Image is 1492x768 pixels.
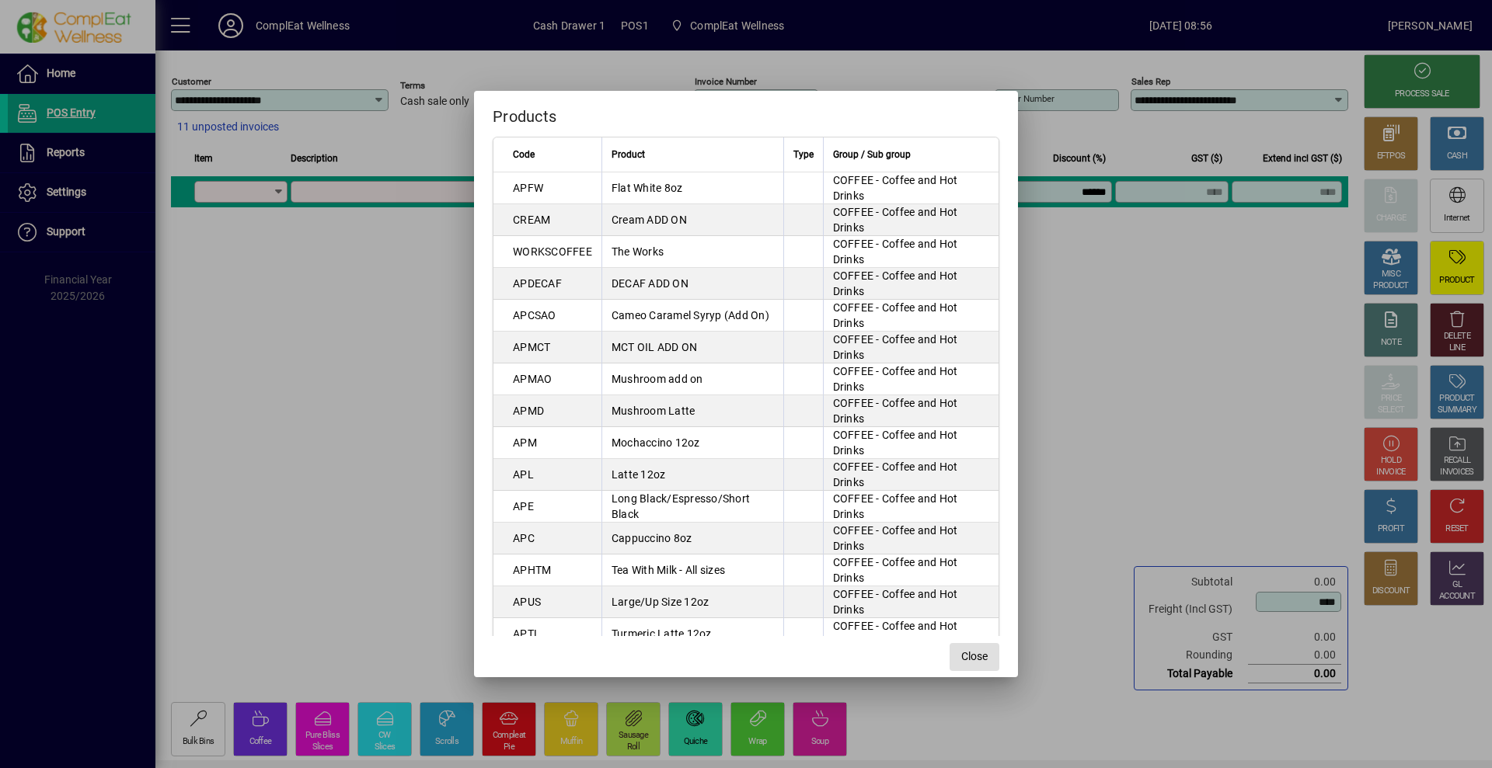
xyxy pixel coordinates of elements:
td: COFFEE - Coffee and Hot Drinks [823,459,999,491]
td: Large/Up Size 12oz [601,586,783,618]
div: APC [513,530,535,546]
td: COFFEE - Coffee and Hot Drinks [823,586,999,618]
span: Close [961,648,988,665]
span: Code [513,146,535,163]
div: APM [513,435,537,450]
td: COFFEE - Coffee and Hot Drinks [823,427,999,459]
td: Long Black/Espresso/Short Black [601,491,783,523]
button: Close [950,643,999,671]
span: Product [612,146,645,163]
td: Mochaccino 12oz [601,427,783,459]
div: CREAM [513,212,550,228]
td: Mushroom add on [601,363,783,395]
td: Cameo Caramel Syryp (Add On) [601,300,783,332]
div: APDECAF [513,276,562,291]
span: Group / Sub group [833,146,911,163]
td: MCT OIL ADD ON [601,332,783,363]
div: APHTM [513,562,551,578]
td: COFFEE - Coffee and Hot Drinks [823,491,999,523]
td: Cream ADD ON [601,204,783,236]
td: COFFEE - Coffee and Hot Drinks [823,300,999,332]
div: APMCT [513,339,550,355]
h2: Products [474,91,1018,136]
td: Tea With Milk - All sizes [601,554,783,586]
div: APMD [513,403,544,419]
td: DECAF ADD ON [601,268,783,300]
td: COFFEE - Coffee and Hot Drinks [823,523,999,554]
div: APE [513,499,534,514]
div: WORKSCOFFEE [513,244,592,259]
div: APTL [513,626,540,641]
td: COFFEE - Coffee and Hot Drinks [823,554,999,586]
td: COFFEE - Coffee and Hot Drinks [823,204,999,236]
div: APFW [513,180,543,196]
td: The Works [601,236,783,268]
div: APMAO [513,371,552,387]
td: Mushroom Latte [601,395,783,427]
td: COFFEE - Coffee and Hot Drinks [823,332,999,363]
div: APCSAO [513,308,556,323]
div: APL [513,467,534,482]
td: Turmeric Latte 12oz [601,618,783,650]
div: APUS [513,594,541,610]
td: COFFEE - Coffee and Hot Drinks [823,172,999,204]
td: COFFEE - Coffee and Hot Drinks [823,363,999,395]
td: COFFEE - Coffee and Hot Drinks [823,395,999,427]
span: Type [793,146,814,163]
td: COFFEE - Coffee and Hot Drinks [823,268,999,300]
td: COFFEE - Coffee and Hot Drinks [823,236,999,268]
td: Flat White 8oz [601,172,783,204]
td: Cappuccino 8oz [601,523,783,554]
td: Latte 12oz [601,459,783,491]
td: COFFEE - Coffee and Hot Drinks [823,618,999,650]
